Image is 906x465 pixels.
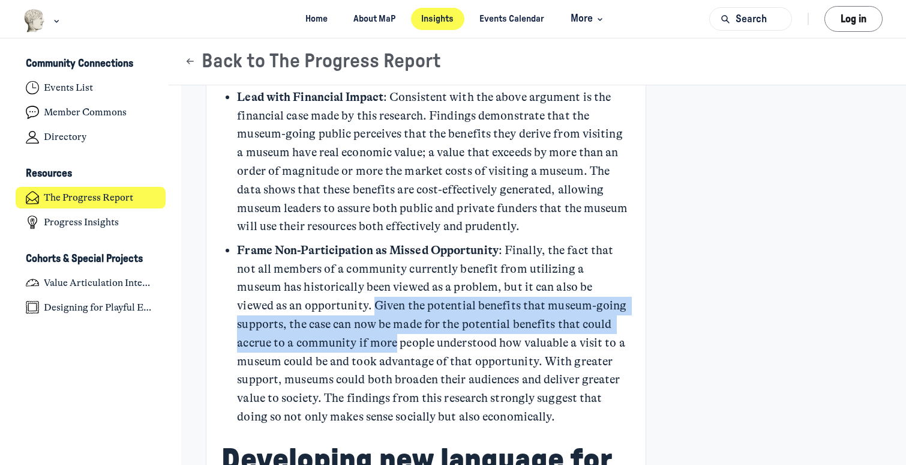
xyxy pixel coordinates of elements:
[16,187,166,209] a: The Progress Report
[169,38,906,85] header: Page Header
[824,6,883,32] button: Log in
[16,272,166,294] a: Value Articulation Intensive (Cultural Leadership Lab)
[16,164,166,184] button: ResourcesCollapse space
[16,211,166,234] a: Progress Insights
[44,192,133,204] h4: The Progress Report
[44,216,119,228] h4: Progress Insights
[16,54,166,74] button: Community ConnectionsCollapse space
[560,8,611,30] button: More
[16,77,166,99] a: Events List
[237,242,630,427] p: : Finally, the fact that not all members of a community currently benefit from utilizing a museum...
[44,106,127,118] h4: Member Commons
[26,58,133,70] h3: Community Connections
[23,8,62,34] button: Museums as Progress logo
[26,253,143,266] h3: Cohorts & Special Projects
[44,277,155,289] h4: Value Articulation Intensive (Cultural Leadership Lab)
[44,82,93,94] h4: Events List
[16,249,166,269] button: Cohorts & Special ProjectsCollapse space
[44,131,86,143] h4: Directory
[469,8,555,30] a: Events Calendar
[237,243,499,257] strong: Frame Non-Participation as Missed Opportunity
[16,102,166,124] a: Member Commons
[343,8,406,30] a: About MaP
[709,7,792,31] button: Search
[295,8,338,30] a: Home
[184,50,441,73] button: Back to The Progress Report
[411,8,464,30] a: Insights
[16,296,166,318] a: Designing for Playful Engagement
[237,90,383,104] strong: Lead with Financial Impact
[571,11,606,27] span: More
[23,9,46,32] img: Museums as Progress logo
[44,302,155,314] h4: Designing for Playful Engagement
[237,88,630,236] p: : Consistent with the above argument is the financial case made by this research. Findings demons...
[16,126,166,148] a: Directory
[26,168,72,180] h3: Resources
